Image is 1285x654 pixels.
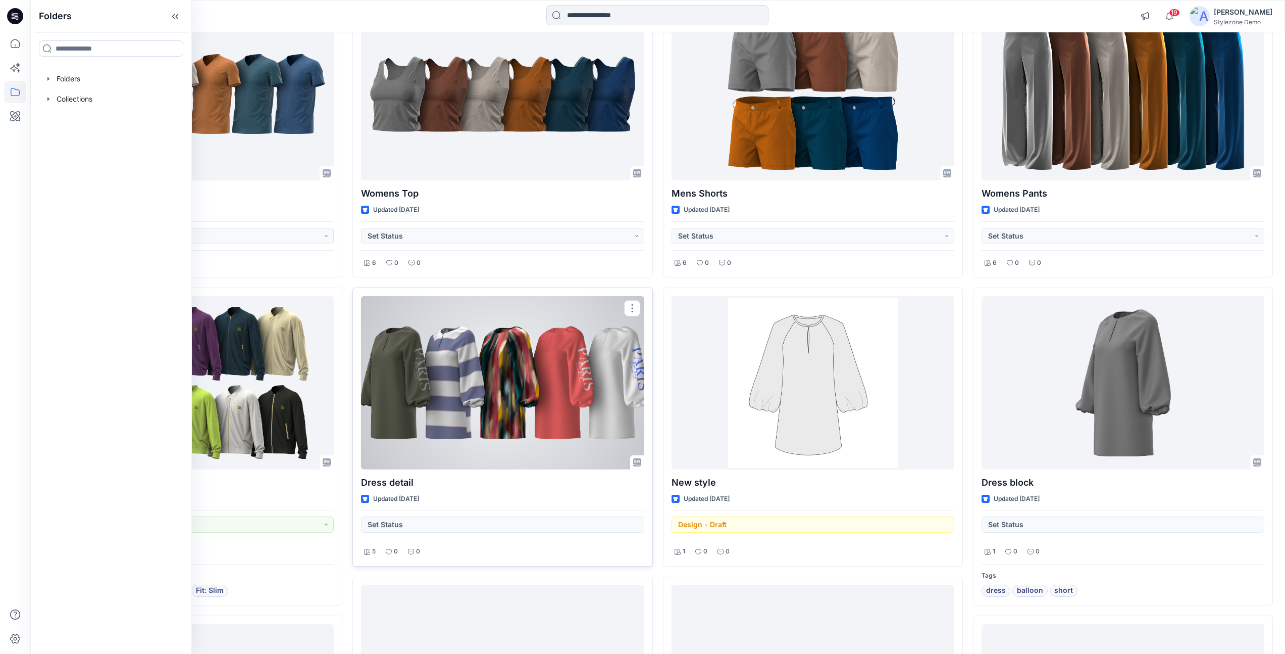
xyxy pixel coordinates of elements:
[361,476,644,490] p: Dress detail
[51,186,334,201] p: Mens T-Shirt
[51,296,334,470] a: Bomber Jacket
[684,494,730,504] p: Updated [DATE]
[1190,6,1210,26] img: avatar
[196,585,224,597] span: Fit: Slim
[394,546,398,557] p: 0
[982,571,1264,581] p: Tags
[672,296,954,470] a: New style
[994,205,1040,215] p: Updated [DATE]
[1017,585,1043,597] span: balloon
[672,476,954,490] p: New style
[672,186,954,201] p: Mens Shorts
[51,476,334,490] p: Bomber Jacket
[1054,585,1073,597] span: short
[1037,258,1041,268] p: 0
[705,258,709,268] p: 0
[1214,6,1272,18] div: [PERSON_NAME]
[372,546,376,557] p: 5
[361,7,644,180] a: Womens Top
[982,7,1264,180] a: Womens Pants
[416,546,420,557] p: 0
[1036,546,1040,557] p: 0
[684,205,730,215] p: Updated [DATE]
[727,258,731,268] p: 0
[683,258,687,268] p: 6
[982,476,1264,490] p: Dress block
[982,186,1264,201] p: Womens Pants
[1013,546,1017,557] p: 0
[361,296,644,470] a: Dress detail
[372,258,376,268] p: 6
[1169,9,1180,17] span: 19
[51,571,334,581] p: Tags
[994,494,1040,504] p: Updated [DATE]
[1214,18,1272,26] div: Stylezone Demo
[672,7,954,180] a: Mens Shorts
[982,296,1264,470] a: Dress block
[373,205,419,215] p: Updated [DATE]
[394,258,398,268] p: 0
[993,546,995,557] p: 1
[417,258,421,268] p: 0
[703,546,707,557] p: 0
[993,258,997,268] p: 6
[986,585,1006,597] span: dress
[683,546,685,557] p: 1
[361,186,644,201] p: Womens Top
[726,546,730,557] p: 0
[373,494,419,504] p: Updated [DATE]
[51,7,334,180] a: Mens T-Shirt
[1015,258,1019,268] p: 0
